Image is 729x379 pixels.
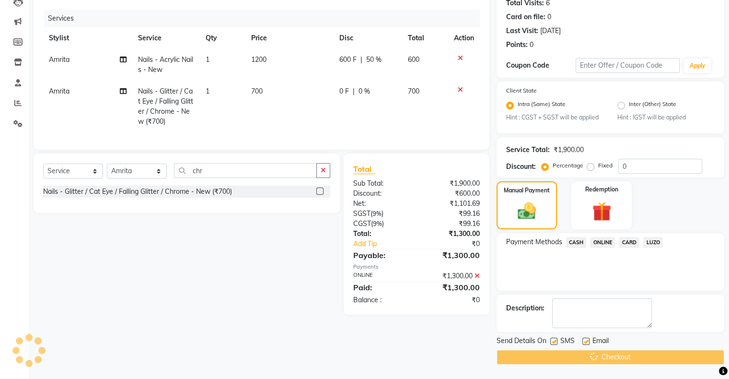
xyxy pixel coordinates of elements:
div: ₹600.00 [417,189,487,199]
div: Nails - Glitter / Cat Eye / Falling Glitter / Chrome - New (₹700) [43,187,232,197]
span: Send Details On [497,336,546,348]
div: Description: [506,303,544,313]
span: 600 F [339,55,357,65]
span: Nails - Acrylic Nails - New [138,55,193,74]
div: ₹1,300.00 [417,271,487,281]
span: Payment Methods [506,237,562,247]
span: CARD [619,237,639,248]
div: ₹99.16 [417,219,487,229]
th: Disc [334,27,402,49]
span: CGST [353,219,371,228]
span: 0 F [339,86,349,96]
div: [DATE] [540,26,561,36]
th: Action [448,27,480,49]
span: | [353,86,355,96]
span: 50 % [366,55,382,65]
th: Price [245,27,334,49]
span: 1 [206,55,209,64]
div: ₹1,300.00 [417,282,487,293]
th: Stylist [43,27,132,49]
div: Card on file: [506,12,545,22]
label: Client State [506,86,537,95]
div: Coupon Code [506,60,576,71]
div: 0 [547,12,551,22]
a: Add Tip [346,239,428,249]
div: ₹1,900.00 [554,145,584,155]
div: Balance : [346,295,417,305]
div: ₹1,900.00 [417,178,487,189]
span: Amrita [49,55,69,64]
img: _gift.svg [586,200,617,224]
span: ONLINE [590,237,615,248]
label: Percentage [553,161,583,170]
div: ( ) [346,219,417,229]
span: 1 [206,87,209,95]
div: ₹1,300.00 [417,249,487,261]
span: Total [353,164,375,174]
div: Discount: [346,189,417,199]
span: 700 [251,87,263,95]
label: Intra (Same) State [518,100,566,111]
div: Net: [346,199,417,209]
div: Payments [353,263,480,271]
th: Total [402,27,448,49]
img: _cash.svg [512,201,542,222]
div: Sub Total: [346,178,417,189]
span: CASH [566,237,587,248]
div: ( ) [346,209,417,219]
span: Email [592,336,609,348]
span: 9% [372,210,382,217]
div: ₹0 [428,239,486,249]
div: Last Visit: [506,26,538,36]
div: Service Total: [506,145,550,155]
div: Points: [506,40,528,50]
div: Total: [346,229,417,239]
div: ₹0 [417,295,487,305]
input: Search or Scan [174,163,317,178]
span: Nails - Glitter / Cat Eye / Falling Glitter / Chrome - New (₹700) [138,87,193,126]
div: Paid: [346,282,417,293]
th: Qty [200,27,245,49]
span: SMS [560,336,575,348]
label: Inter (Other) State [629,100,676,111]
div: ₹1,300.00 [417,229,487,239]
div: Discount: [506,162,536,172]
div: Services [44,10,487,27]
label: Manual Payment [504,186,550,195]
span: LUZO [643,237,663,248]
div: 0 [530,40,533,50]
span: 700 [408,87,419,95]
span: SGST [353,209,370,218]
div: ONLINE [346,271,417,281]
button: Apply [683,59,711,73]
small: Hint : IGST will be applied [617,113,715,122]
label: Fixed [598,161,613,170]
th: Service [132,27,200,49]
span: | [360,55,362,65]
input: Enter Offer / Coupon Code [576,58,680,73]
div: Payable: [346,249,417,261]
span: 600 [408,55,419,64]
span: 1200 [251,55,266,64]
div: ₹99.16 [417,209,487,219]
label: Redemption [585,185,618,194]
span: 9% [373,220,382,227]
span: Amrita [49,87,69,95]
span: 0 % [359,86,370,96]
small: Hint : CGST + SGST will be applied [506,113,603,122]
div: ₹1,101.69 [417,199,487,209]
